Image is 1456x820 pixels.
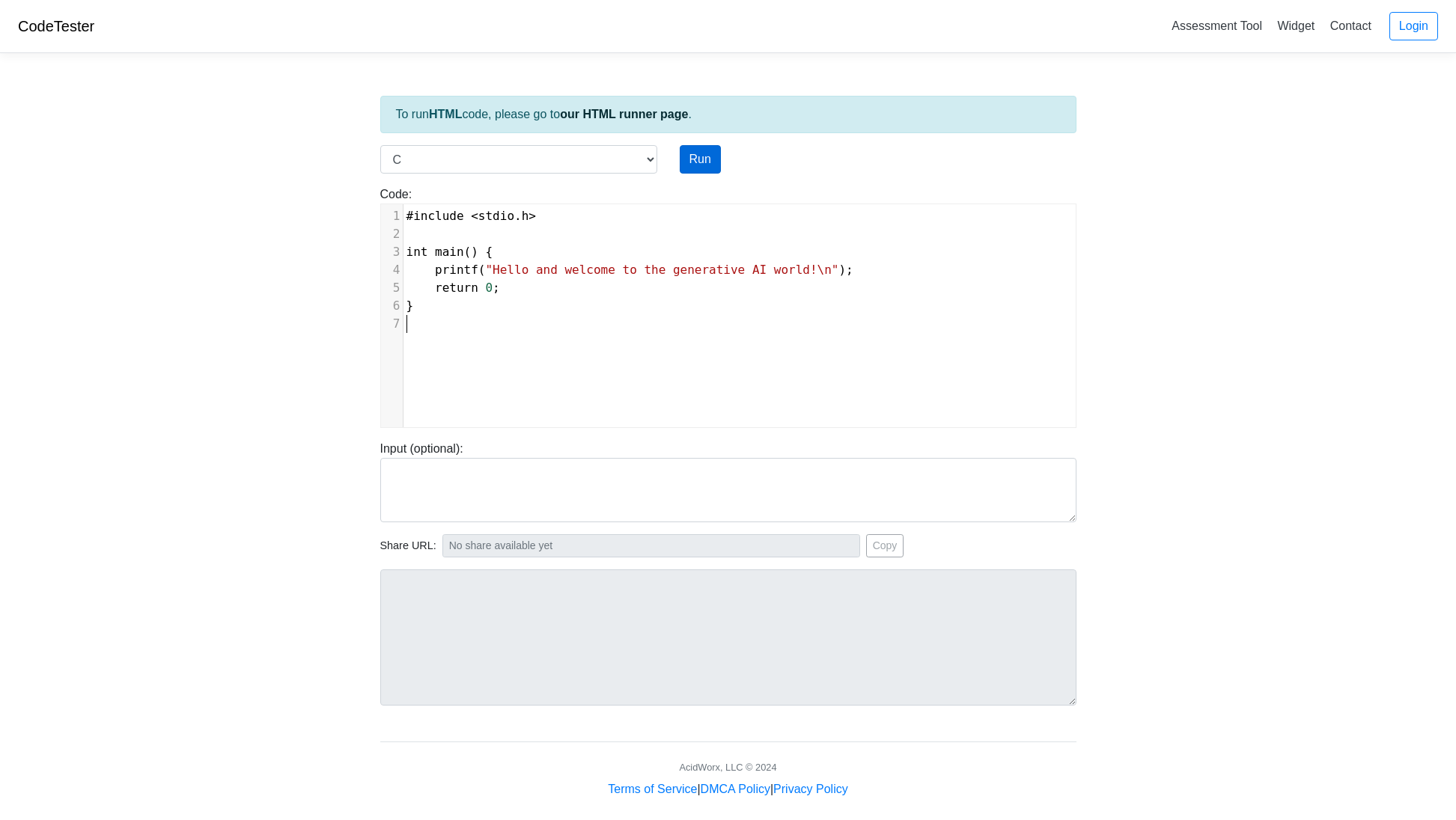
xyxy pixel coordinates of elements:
[381,261,403,279] div: 4
[406,209,464,223] span: #include
[478,209,514,223] span: stdio
[380,96,1076,133] div: To run code, please go to .
[435,281,478,295] span: return
[380,538,436,554] span: Share URL:
[406,245,493,259] span: () {
[608,783,697,795] a: Terms of Service
[381,243,403,261] div: 3
[406,209,537,223] span: .
[381,207,403,225] div: 1
[381,225,403,243] div: 2
[485,263,838,277] span: "Hello and welcome to the generative AI world!\n"
[701,783,770,795] a: DMCA Policy
[1324,13,1377,38] a: Contact
[435,263,478,277] span: printf
[471,209,478,223] span: <
[442,534,860,557] input: No share available yet
[773,783,848,795] a: Privacy Policy
[369,186,1088,428] div: Code:
[369,440,1088,522] div: Input (optional):
[485,281,493,295] span: 0
[608,780,847,798] div: | |
[1271,13,1321,38] a: Widget
[406,263,853,277] span: ( );
[18,18,94,34] a: CodeTester
[529,209,536,223] span: >
[679,760,776,774] div: AcidWorx, LLC © 2024
[522,209,529,223] span: h
[680,145,721,174] button: Run
[1389,12,1438,40] a: Login
[866,534,904,557] button: Copy
[381,297,403,315] div: 6
[560,108,688,120] a: our HTML runner page
[381,315,403,333] div: 7
[1166,13,1268,38] a: Assessment Tool
[406,245,428,259] span: int
[406,299,414,313] span: }
[429,108,462,120] strong: HTML
[406,281,500,295] span: ;
[381,279,403,297] div: 5
[435,245,464,259] span: main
